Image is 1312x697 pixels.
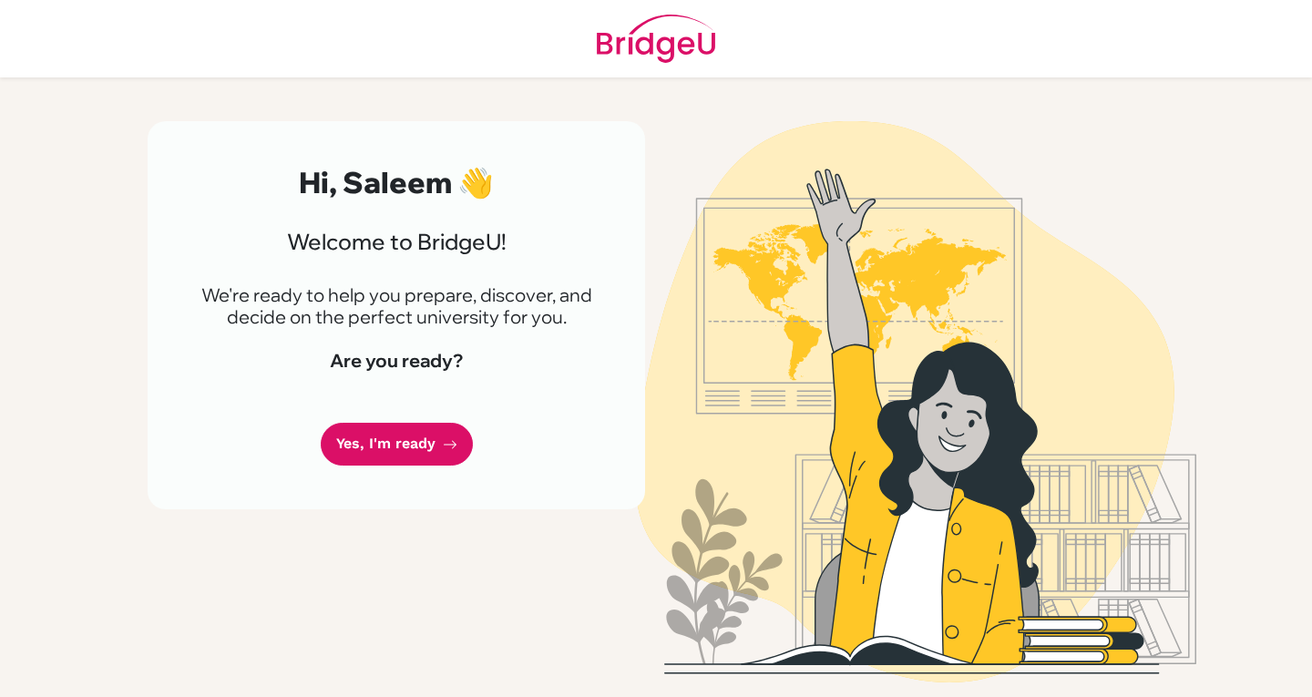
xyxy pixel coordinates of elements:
a: Yes, I'm ready [321,423,473,466]
h4: Are you ready? [191,350,601,372]
p: We're ready to help you prepare, discover, and decide on the perfect university for you. [191,284,601,328]
h2: Hi, Saleem 👋 [191,165,601,200]
h3: Welcome to BridgeU! [191,229,601,255]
